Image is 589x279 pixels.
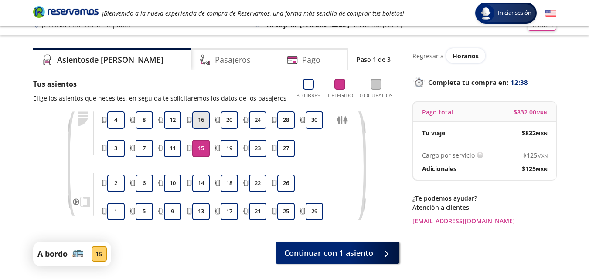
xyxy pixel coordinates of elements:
p: Elige los asientos que necesites, en seguida te solicitaremos los datos de los pasajeros [33,94,286,103]
button: 11 [164,140,181,157]
span: $ 125 [523,151,548,160]
button: 15 [192,140,210,157]
button: 20 [221,111,238,129]
i: Brand Logo [33,5,99,18]
span: Horarios [453,52,479,60]
button: 8 [136,111,153,129]
h4: Pago [302,54,320,66]
span: $ 832.00 [514,108,548,117]
h4: Asientos de [PERSON_NAME] [57,54,163,66]
button: 29 [306,203,323,220]
button: 27 [277,140,295,157]
small: MXN [536,109,548,116]
span: 12:38 [511,77,528,87]
a: [EMAIL_ADDRESS][DOMAIN_NAME] [412,216,556,225]
p: Regresar a [412,51,444,61]
span: $ 125 [522,164,548,173]
p: Tus asientos [33,79,286,89]
p: Atención a clientes [412,203,556,212]
button: 13 [192,203,210,220]
button: 5 [136,203,153,220]
p: Paso 1 de 3 [357,55,391,64]
button: Continuar con 1 asiento [276,242,399,264]
p: Pago total [422,108,453,117]
p: ¿Te podemos ayudar? [412,194,556,203]
div: Regresar a ver horarios [412,48,556,63]
p: Completa tu compra en : [412,76,556,88]
button: 18 [221,175,238,192]
button: 9 [164,203,181,220]
p: Cargo por servicio [422,151,475,160]
button: 19 [221,140,238,157]
p: 0 Ocupados [360,92,393,100]
button: 28 [277,111,295,129]
p: Adicionales [422,164,456,173]
button: 30 [306,111,323,129]
p: A bordo [37,248,68,260]
p: 1 Elegido [327,92,353,100]
em: ¡Bienvenido a la nueva experiencia de compra de Reservamos, una forma más sencilla de comprar tus... [102,9,404,17]
small: MXN [536,166,548,172]
span: Iniciar sesión [494,9,535,17]
button: 12 [164,111,181,129]
h4: Pasajeros [215,54,251,66]
button: 4 [107,111,125,129]
p: 30 Libres [296,92,320,100]
button: 23 [249,140,266,157]
button: 1 [107,203,125,220]
p: Tu viaje [422,128,445,138]
small: MXN [536,130,548,137]
small: MXN [537,152,548,159]
button: 14 [192,175,210,192]
button: 24 [249,111,266,129]
button: 7 [136,140,153,157]
button: English [545,8,556,19]
button: 22 [249,175,266,192]
button: 3 [107,140,125,157]
button: 25 [277,203,295,220]
button: 17 [221,203,238,220]
span: $ 832 [522,128,548,138]
div: 15 [92,246,107,262]
button: 10 [164,175,181,192]
a: Brand Logo [33,5,99,21]
button: 6 [136,175,153,192]
button: 26 [277,175,295,192]
button: 21 [249,203,266,220]
button: 2 [107,175,125,192]
button: 16 [192,111,210,129]
span: Continuar con 1 asiento [284,247,373,259]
